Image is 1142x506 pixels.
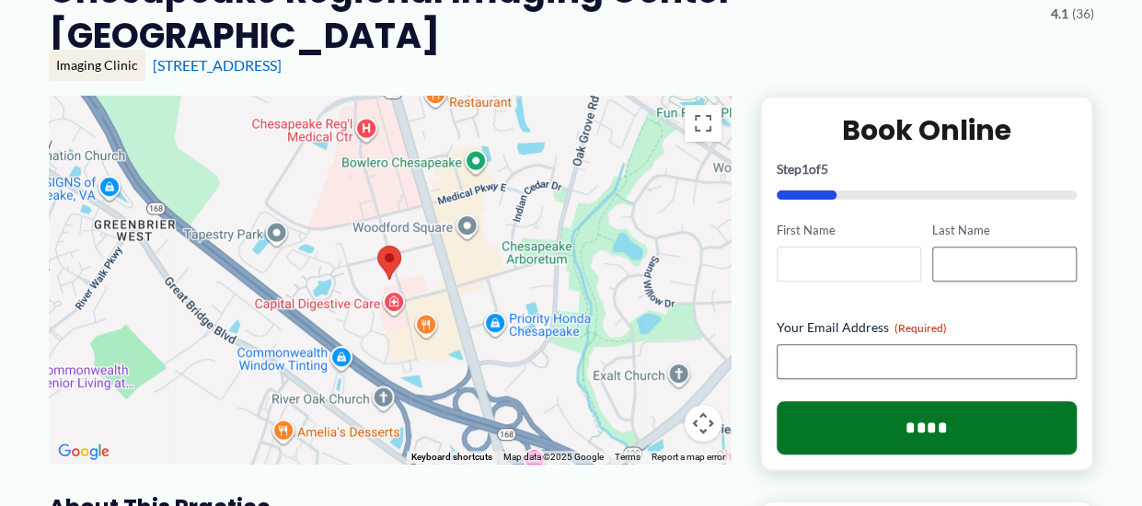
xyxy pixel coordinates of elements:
[53,440,114,464] a: Open this area in Google Maps (opens a new window)
[652,452,725,462] a: Report a map error
[153,56,282,74] a: [STREET_ADDRESS]
[894,321,947,335] span: (Required)
[503,452,604,462] span: Map data ©2025 Google
[1051,2,1068,26] span: 4.1
[777,112,1078,148] h2: Book Online
[777,222,921,239] label: First Name
[932,222,1077,239] label: Last Name
[777,163,1078,176] p: Step of
[411,451,492,464] button: Keyboard shortcuts
[685,405,721,442] button: Map camera controls
[53,440,114,464] img: Google
[777,318,1078,337] label: Your Email Address
[615,452,640,462] a: Terms (opens in new tab)
[821,161,828,177] span: 5
[802,161,809,177] span: 1
[1072,2,1094,26] span: (36)
[685,105,721,142] button: Toggle fullscreen view
[49,50,145,81] div: Imaging Clinic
